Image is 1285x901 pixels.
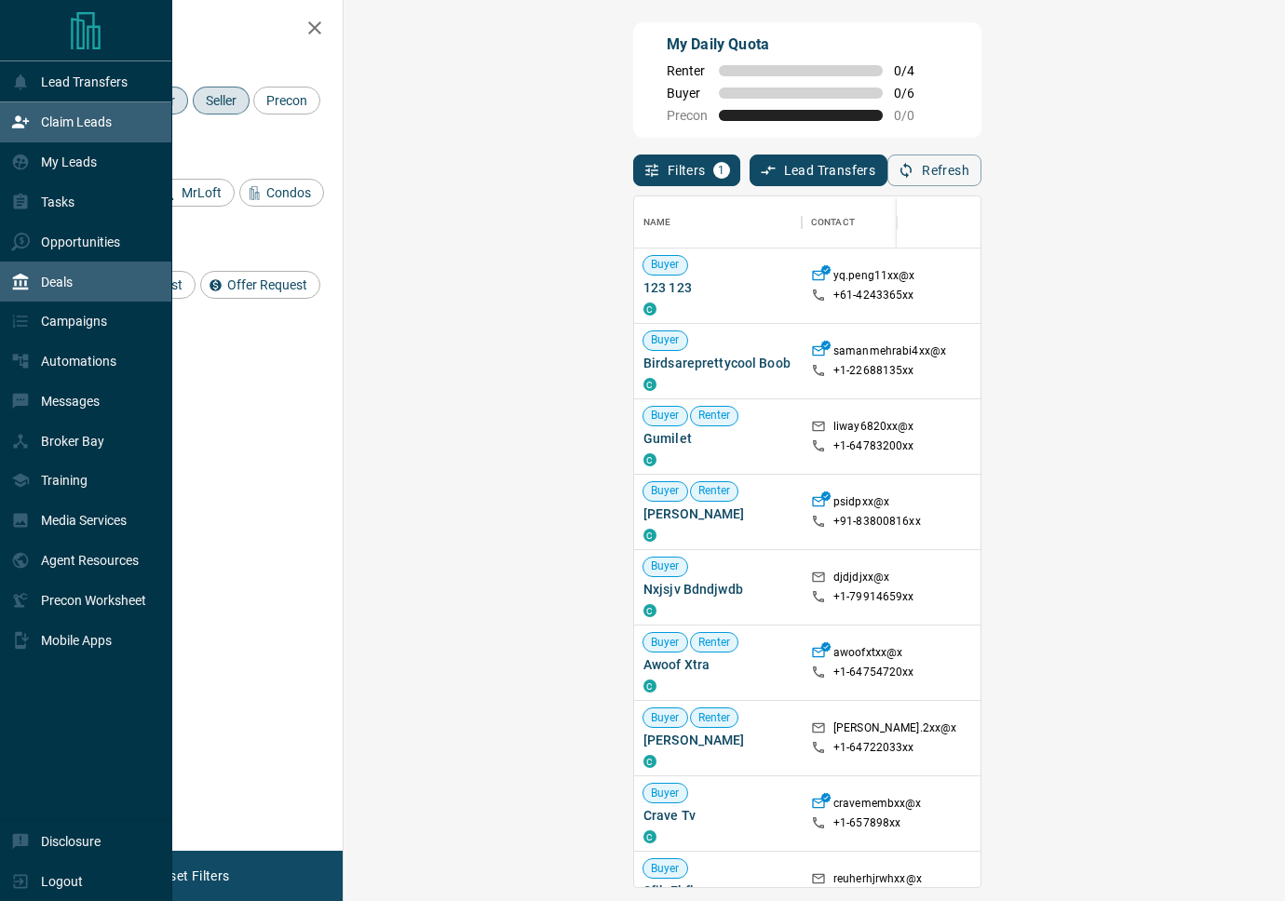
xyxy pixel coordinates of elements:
span: 0 / 0 [894,108,935,123]
span: Nxjsjv Bdndjwdb [643,580,792,598]
p: +1- 64754720xx [833,665,914,680]
div: Offer Request [200,271,320,299]
span: [PERSON_NAME] [643,731,792,749]
span: 0 / 4 [894,63,935,78]
span: Precon [667,108,708,123]
span: Crave Tv [643,806,792,825]
div: condos.ca [643,604,656,617]
p: +61- 4243365xx [833,288,914,303]
span: Renter [691,408,738,424]
button: Refresh [887,155,981,186]
p: cravemembxx@x [833,796,922,815]
span: 0 / 6 [894,86,935,101]
p: psidpxx@x [833,494,889,514]
p: djdjdjxx@x [833,570,889,589]
p: liway6820xx@x [833,419,914,438]
p: reuherhjrwhxx@x [833,871,922,891]
span: Renter [691,635,738,651]
span: Buyer [643,635,687,651]
h2: Filters [60,19,324,41]
div: Name [634,196,802,249]
span: Renter [691,483,738,499]
p: samanmehrabi4xx@x [833,343,946,363]
p: +1- 64722033xx [833,740,914,756]
div: condos.ca [643,679,656,693]
span: Buyer [643,483,687,499]
p: My Daily Quota [667,34,935,56]
div: Contact [811,196,855,249]
p: +1- 64783200xx [833,438,914,454]
span: MrLoft [175,185,228,200]
span: Buyer [643,558,687,574]
div: condos.ca [643,529,656,542]
button: Reset Filters [142,860,241,892]
div: MrLoft [155,179,235,207]
span: 123 123 [643,278,792,297]
span: Birdsareprettycool Boob [643,354,792,372]
div: Condos [239,179,324,207]
div: Seller [193,87,250,114]
div: condos.ca [643,453,656,466]
p: +1- 22688135xx [833,363,914,379]
div: Name [643,196,671,249]
span: [PERSON_NAME] [643,504,792,523]
span: Sfjh Fhfh [643,881,792,900]
span: Renter [667,63,708,78]
div: Contact [802,196,951,249]
span: Precon [260,93,314,108]
p: +91- 83800816xx [833,514,921,530]
div: Precon [253,87,320,114]
span: Buyer [643,786,687,801]
span: Offer Request [221,277,314,292]
span: 1 [715,164,728,177]
button: Filters1 [633,155,740,186]
span: Buyer [643,257,687,273]
p: awoofxtxx@x [833,645,902,665]
span: Gumilet [643,429,792,448]
div: condos.ca [643,303,656,316]
span: Buyer [643,408,687,424]
p: [PERSON_NAME].2xx@x [833,720,956,740]
span: Buyer [643,861,687,877]
span: Buyer [667,86,708,101]
span: Buyer [643,332,687,348]
span: Condos [260,185,318,200]
button: Lead Transfers [750,155,888,186]
div: condos.ca [643,755,656,768]
span: Buyer [643,710,687,726]
div: condos.ca [643,830,656,843]
p: yq.peng11xx@x [833,268,915,288]
span: Seller [199,93,243,108]
span: Awoof Xtra [643,655,792,674]
div: condos.ca [643,378,656,391]
span: Renter [691,710,738,726]
p: +1- 657898xx [833,815,900,831]
p: +1- 79914659xx [833,589,914,605]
